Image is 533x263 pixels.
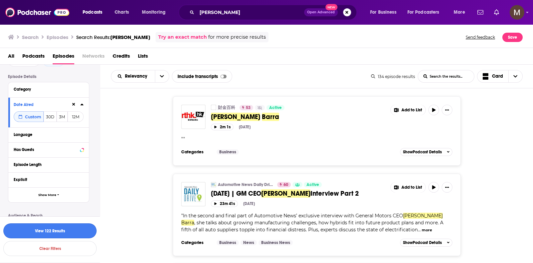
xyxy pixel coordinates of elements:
span: Add to List [401,185,422,190]
span: ... [418,227,421,233]
a: Try an exact match [158,33,207,41]
span: Add to List [401,108,422,113]
button: open menu [449,7,473,18]
a: Mary Barra [181,105,206,129]
span: Show Podcast Details [403,240,442,245]
span: Custom [25,114,41,119]
button: 30D [44,111,57,122]
span: Networks [82,51,105,64]
button: Has Guests [14,145,84,154]
span: In the second and final part of Automotive News’ exclusive interview with General Motors CEO [183,213,403,219]
button: Category [14,85,84,93]
button: Explicit [14,175,84,184]
button: open menu [365,7,405,18]
div: 134 episode results [371,74,415,79]
button: open menu [78,7,111,18]
a: All [8,51,14,64]
a: Charts [110,7,133,18]
a: Credits [113,51,130,64]
button: Show More Button [391,182,425,193]
span: 53 [246,105,251,111]
img: Podchaser - Follow, Share and Rate Podcasts [5,6,69,19]
button: open menu [111,74,155,79]
img: User Profile [510,5,524,20]
a: 60 [277,182,291,187]
span: [DATE] | GM CEO [211,189,261,198]
a: Active [266,105,284,110]
button: View 122 Results [3,223,97,238]
button: Show profile menu [510,5,524,20]
button: open menu [403,7,449,18]
div: Explicit [14,177,79,182]
div: Category [14,87,79,92]
p: Audience & Reach [8,213,89,218]
button: Language [14,130,84,139]
span: for more precise results [208,33,266,41]
a: Episodes [53,51,74,64]
h2: Choose List sort [111,70,169,83]
button: Show More Button [442,182,452,193]
a: [PERSON_NAME]Barra [211,113,386,121]
span: Monitoring [142,8,166,17]
img: Automotive News Daily Drive [211,182,216,187]
button: Show More Button [442,105,452,115]
a: Search Results:[PERSON_NAME] [76,34,150,40]
h3: Categories [181,240,211,245]
a: Podcasts [22,51,45,64]
a: News [241,240,257,245]
button: more [422,227,432,233]
a: Business [217,240,239,245]
span: [PERSON_NAME] [110,34,150,40]
button: Choose View [477,70,523,83]
button: Send feedback [464,32,497,42]
button: Save [502,33,523,42]
button: 23m 41s [211,200,238,207]
a: Show notifications dropdown [491,7,502,18]
span: For Podcasters [407,8,439,17]
span: " [181,213,443,233]
input: Search podcasts, credits, & more... [197,7,304,18]
span: Active [269,105,282,111]
h3: Episodes [47,34,68,40]
span: Charts [115,8,129,17]
div: [DATE] [239,125,251,129]
span: For Business [370,8,396,17]
a: 財金百科 [211,105,216,110]
span: [PERSON_NAME] [403,213,443,219]
p: Episode Details [8,74,89,79]
span: 60 [283,182,288,188]
a: [DATE] | GM CEO[PERSON_NAME]Interview Part 2 [211,189,386,198]
a: 財金百科 [218,105,235,111]
button: open menu [137,7,174,18]
a: 53 [240,105,253,110]
div: Include transcripts [172,70,232,83]
div: Search podcasts, credits, & more... [185,5,363,20]
button: open menu [155,70,169,82]
button: Clear Filters [3,241,97,256]
span: Active [306,182,319,188]
span: [PERSON_NAME] [211,113,260,121]
button: ShowPodcast Details [400,239,453,247]
button: Custom [14,111,44,122]
button: 3M [57,111,68,122]
span: Lists [138,51,148,64]
div: Episode Length [14,162,79,167]
button: Show More Button [391,105,425,115]
span: Barra [262,113,279,121]
a: Show notifications dropdown [475,7,486,18]
span: [PERSON_NAME] [261,189,310,198]
a: Active [304,182,322,187]
button: Show More [8,187,89,202]
button: ShowPodcast Details [400,148,453,156]
h3: Search [22,34,39,40]
span: , she talks about growing manufacturing challenges, how hybrids fit into future product plans and... [181,220,443,233]
span: Interview Part 2 [310,189,359,198]
span: Show Podcast Details [403,150,442,154]
img: Sept. 16, 2025 | GM CEO Mary Barra Interview Part 2 [181,182,206,206]
div: Has Guests [14,147,78,152]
